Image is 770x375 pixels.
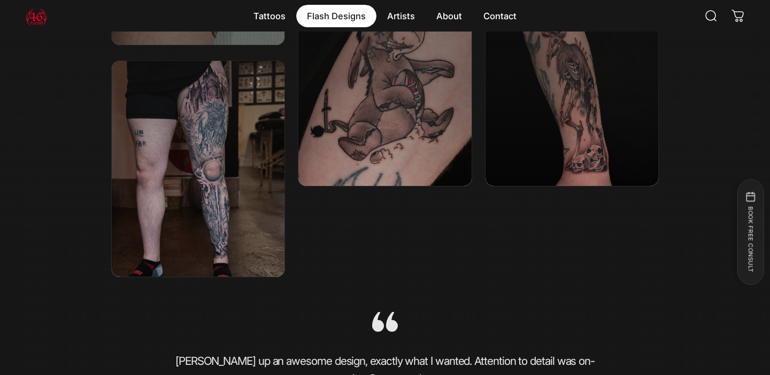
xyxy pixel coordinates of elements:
[243,5,527,27] nav: Primary
[726,4,750,28] a: 0 items
[243,5,296,27] summary: Tattoos
[376,5,426,27] summary: Artists
[426,5,473,27] summary: About
[473,5,527,27] a: Contact
[296,5,376,27] summary: Flash Designs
